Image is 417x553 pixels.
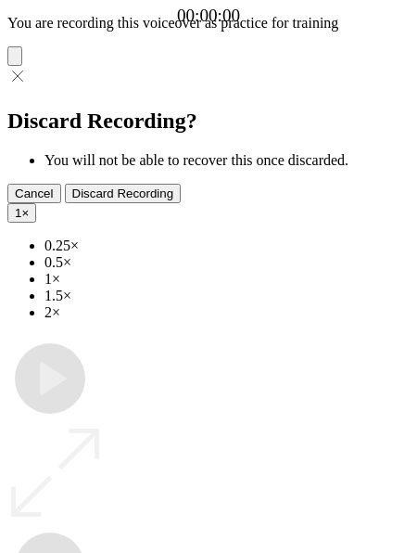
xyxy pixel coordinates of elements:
li: You will not be able to recover this once discarded. [44,152,410,169]
li: 1.5× [44,288,410,304]
a: 00:00:00 [177,6,240,26]
button: Cancel [7,184,61,203]
li: 0.5× [44,254,410,271]
p: You are recording this voiceover as practice for training [7,15,410,32]
li: 0.25× [44,238,410,254]
span: 1 [15,206,21,220]
li: 2× [44,304,410,321]
li: 1× [44,271,410,288]
button: 1× [7,203,36,223]
h2: Discard Recording? [7,109,410,134]
button: Discard Recording [65,184,182,203]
